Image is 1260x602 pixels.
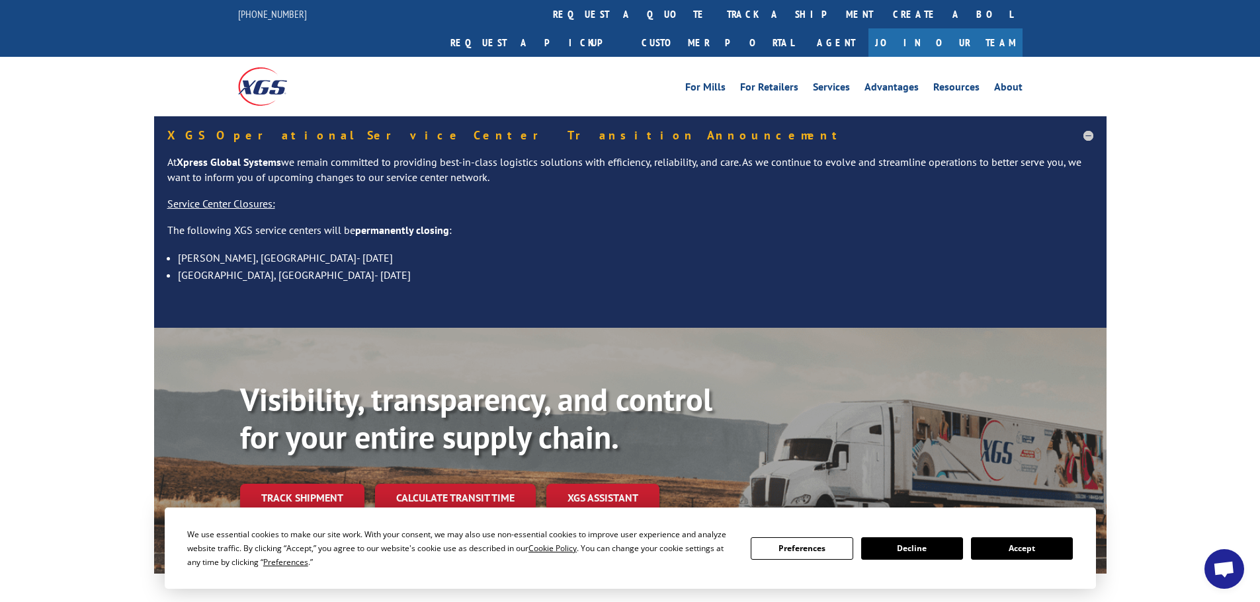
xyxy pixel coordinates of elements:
[167,155,1093,197] p: At we remain committed to providing best-in-class logistics solutions with efficiency, reliabilit...
[167,130,1093,141] h5: XGS Operational Service Center Transition Announcement
[441,28,632,57] a: Request a pickup
[177,155,281,169] strong: Xpress Global Systems
[375,484,536,512] a: Calculate transit time
[187,527,735,569] div: We use essential cookies to make our site work. With your consent, we may also use non-essential ...
[868,28,1023,57] a: Join Our Team
[238,7,307,20] a: [PHONE_NUMBER]
[804,28,868,57] a: Agent
[167,197,275,210] u: Service Center Closures:
[685,82,726,96] a: For Mills
[861,537,963,560] button: Decline
[240,379,712,458] b: Visibility, transparency, and control for your entire supply chain.
[933,82,980,96] a: Resources
[546,484,659,512] a: XGS ASSISTANT
[167,223,1093,249] p: The following XGS service centers will be :
[751,537,853,560] button: Preferences
[178,249,1093,266] li: [PERSON_NAME], [GEOGRAPHIC_DATA]- [DATE]
[632,28,804,57] a: Customer Portal
[178,266,1093,283] li: [GEOGRAPHIC_DATA], [GEOGRAPHIC_DATA]- [DATE]
[240,484,364,511] a: Track shipment
[864,82,919,96] a: Advantages
[813,82,850,96] a: Services
[994,82,1023,96] a: About
[165,508,1096,589] div: Cookie Consent Prompt
[355,223,449,237] strong: permanently closing
[971,537,1073,560] button: Accept
[528,543,577,554] span: Cookie Policy
[740,82,798,96] a: For Retailers
[263,556,308,568] span: Preferences
[1204,549,1244,589] a: Open chat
